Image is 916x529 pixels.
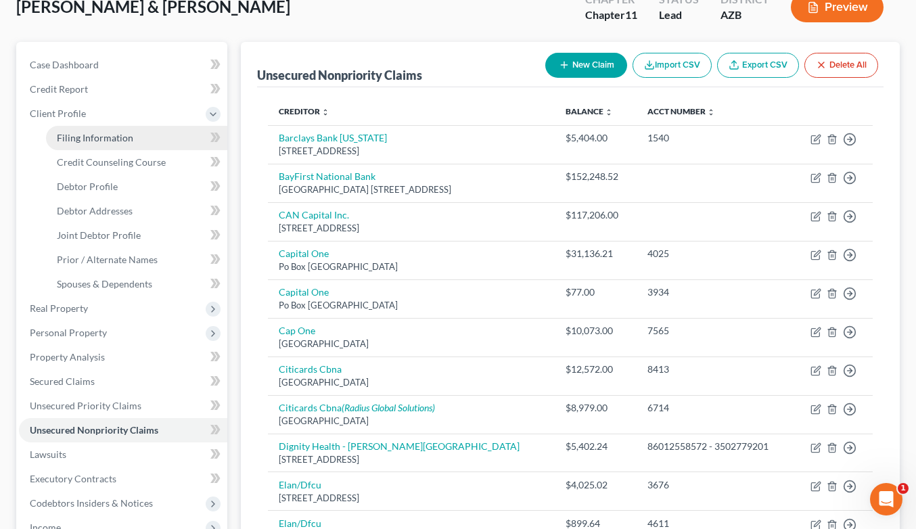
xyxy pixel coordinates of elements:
div: $12,572.00 [566,363,625,376]
a: Executory Contracts [19,467,227,491]
div: $5,404.00 [566,131,625,145]
a: Secured Claims [19,369,227,394]
span: Lawsuits [30,448,66,460]
div: $152,248.52 [566,170,625,183]
a: Prior / Alternate Names [46,248,227,272]
iframe: Intercom live chat [870,483,902,515]
span: Unsecured Priority Claims [30,400,141,411]
span: Spouses & Dependents [57,278,152,290]
div: 3934 [647,285,782,299]
i: (Radius Global Solutions) [342,402,435,413]
a: Citicards Cbna [279,363,342,375]
a: Debtor Addresses [46,199,227,223]
a: Balance unfold_more [566,106,613,116]
div: $77.00 [566,285,625,299]
div: [GEOGRAPHIC_DATA] [STREET_ADDRESS] [279,183,545,196]
span: Personal Property [30,327,107,338]
span: Real Property [30,302,88,314]
span: 1 [898,483,909,494]
a: Filing Information [46,126,227,150]
div: [GEOGRAPHIC_DATA] [279,415,545,428]
span: Client Profile [30,108,86,119]
div: $4,025.02 [566,478,625,492]
a: Property Analysis [19,345,227,369]
span: Joint Debtor Profile [57,229,141,241]
a: Capital One [279,248,329,259]
span: Secured Claims [30,375,95,387]
a: BayFirst National Bank [279,170,375,182]
div: Lead [659,7,699,23]
div: 4025 [647,247,782,260]
a: Debtor Profile [46,175,227,199]
div: Chapter [585,7,637,23]
span: Codebtors Insiders & Notices [30,497,153,509]
div: 1540 [647,131,782,145]
i: unfold_more [605,108,613,116]
span: Case Dashboard [30,59,99,70]
a: Citicards Cbna(Radius Global Solutions) [279,402,435,413]
a: Cap One [279,325,315,336]
a: Acct Number unfold_more [647,106,715,116]
span: Credit Report [30,83,88,95]
div: $8,979.00 [566,401,625,415]
div: [STREET_ADDRESS] [279,453,545,466]
a: Elan/Dfcu [279,479,321,490]
div: $10,073.00 [566,324,625,338]
a: Case Dashboard [19,53,227,77]
span: Unsecured Nonpriority Claims [30,424,158,436]
a: Unsecured Priority Claims [19,394,227,418]
div: $31,136.21 [566,247,625,260]
div: Po Box [GEOGRAPHIC_DATA] [279,299,545,312]
div: 7565 [647,324,782,338]
div: [STREET_ADDRESS] [279,222,545,235]
span: 11 [625,8,637,21]
div: AZB [720,7,769,23]
a: Creditor unfold_more [279,106,329,116]
a: Capital One [279,286,329,298]
a: Credit Counseling Course [46,150,227,175]
div: [GEOGRAPHIC_DATA] [279,376,545,389]
div: [GEOGRAPHIC_DATA] [279,338,545,350]
a: Elan/Dfcu [279,517,321,529]
div: [STREET_ADDRESS] [279,145,545,158]
i: unfold_more [321,108,329,116]
a: Joint Debtor Profile [46,223,227,248]
div: Po Box [GEOGRAPHIC_DATA] [279,260,545,273]
div: [STREET_ADDRESS] [279,492,545,505]
div: 6714 [647,401,782,415]
div: 86012558572 - 3502779201 [647,440,782,453]
button: Import CSV [633,53,712,78]
span: Prior / Alternate Names [57,254,158,265]
button: New Claim [545,53,627,78]
span: Executory Contracts [30,473,116,484]
div: 8413 [647,363,782,376]
span: Debtor Profile [57,181,118,192]
a: Barclays Bank [US_STATE] [279,132,387,143]
a: Credit Report [19,77,227,101]
a: Lawsuits [19,442,227,467]
span: Debtor Addresses [57,205,133,216]
div: 3676 [647,478,782,492]
div: $117,206.00 [566,208,625,222]
span: Filing Information [57,132,133,143]
a: Spouses & Dependents [46,272,227,296]
a: Dignity Health - [PERSON_NAME][GEOGRAPHIC_DATA] [279,440,520,452]
a: CAN Capital Inc. [279,209,349,221]
div: $5,402.24 [566,440,625,453]
span: Property Analysis [30,351,105,363]
div: Unsecured Nonpriority Claims [257,67,422,83]
span: Credit Counseling Course [57,156,166,168]
a: Export CSV [717,53,799,78]
button: Delete All [804,53,878,78]
a: Unsecured Nonpriority Claims [19,418,227,442]
i: unfold_more [707,108,715,116]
